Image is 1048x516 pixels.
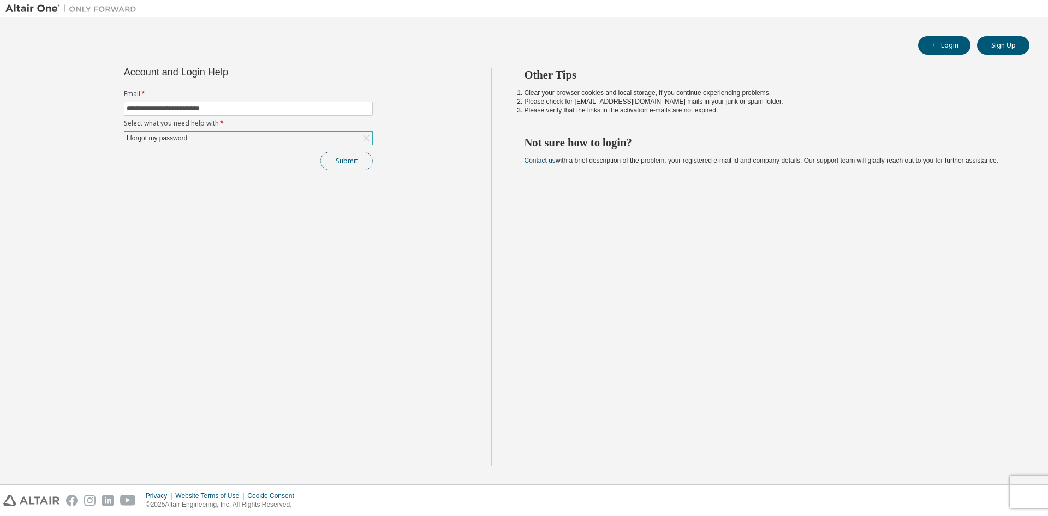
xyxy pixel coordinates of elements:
[525,88,1010,97] li: Clear your browser cookies and local storage, if you continue experiencing problems.
[125,132,189,144] div: I forgot my password
[525,135,1010,150] h2: Not sure how to login?
[918,36,970,55] button: Login
[525,106,1010,115] li: Please verify that the links in the activation e-mails are not expired.
[525,68,1010,82] h2: Other Tips
[84,495,96,506] img: instagram.svg
[175,491,247,500] div: Website Terms of Use
[120,495,136,506] img: youtube.svg
[320,152,373,170] button: Submit
[66,495,78,506] img: facebook.svg
[146,500,301,509] p: © 2025 Altair Engineering, Inc. All Rights Reserved.
[525,97,1010,106] li: Please check for [EMAIL_ADDRESS][DOMAIN_NAME] mails in your junk or spam folder.
[124,90,373,98] label: Email
[525,157,556,164] a: Contact us
[5,3,142,14] img: Altair One
[247,491,300,500] div: Cookie Consent
[124,119,373,128] label: Select what you need help with
[3,495,59,506] img: altair_logo.svg
[525,157,998,164] span: with a brief description of the problem, your registered e-mail id and company details. Our suppo...
[146,491,175,500] div: Privacy
[124,68,323,76] div: Account and Login Help
[124,132,372,145] div: I forgot my password
[102,495,114,506] img: linkedin.svg
[977,36,1029,55] button: Sign Up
